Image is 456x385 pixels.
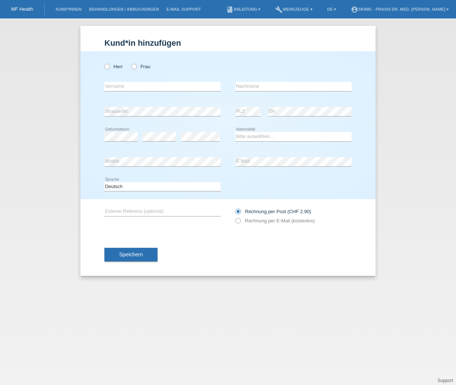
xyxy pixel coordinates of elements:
[52,7,85,11] a: Kund*innen
[131,64,150,69] label: Frau
[85,7,163,11] a: Behandlungen / Abbuchungen
[119,252,143,257] span: Speichern
[235,218,240,227] input: Rechnung per E-Mail (kostenlos)
[104,64,109,69] input: Herr
[104,248,158,262] button: Speichern
[235,209,311,214] label: Rechnung per Post (CHF 2.90)
[104,64,123,69] label: Herr
[351,6,358,13] i: account_circle
[275,6,283,13] i: build
[104,38,352,48] h1: Kund*in hinzufügen
[226,6,234,13] i: book
[131,64,136,69] input: Frau
[235,218,315,223] label: Rechnung per E-Mail (kostenlos)
[324,7,340,11] a: DE ▾
[222,7,264,11] a: bookAnleitung ▾
[163,7,205,11] a: E-Mail Support
[272,7,316,11] a: buildWerkzeuge ▾
[235,209,240,218] input: Rechnung per Post (CHF 2.90)
[347,7,452,11] a: account_circleSKINIC - Praxis Dr. med. [PERSON_NAME] ▾
[11,6,33,12] a: MF Health
[438,378,453,383] a: Support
